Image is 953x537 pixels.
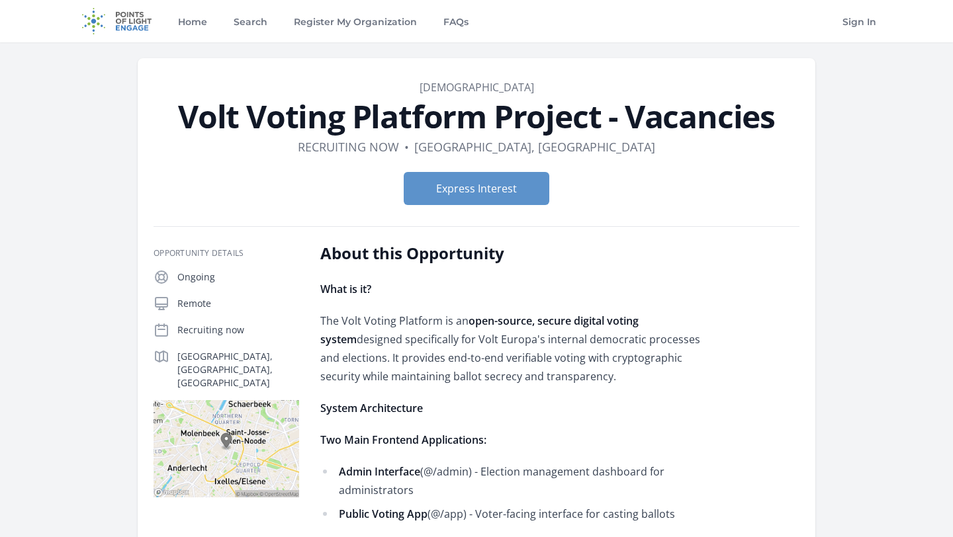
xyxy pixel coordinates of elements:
strong: Admin Interface [339,464,420,479]
strong: open-source, secure digital voting system [320,313,639,347]
p: The Volt Voting Platform is an designed specifically for Volt Europa's internal democratic proces... [320,311,707,386]
li: (@/admin) - Election management dashboard for administrators [320,462,707,499]
p: Ongoing [177,270,299,284]
p: Recruiting now [177,323,299,337]
button: Express Interest [404,172,549,205]
h3: Opportunity Details [154,248,299,259]
img: Map [154,400,299,497]
p: Remote [177,297,299,310]
h2: About this Opportunity [320,243,707,264]
strong: Two Main Frontend Applications: [320,433,486,447]
div: • [404,138,409,156]
p: [GEOGRAPHIC_DATA], [GEOGRAPHIC_DATA], [GEOGRAPHIC_DATA] [177,350,299,390]
strong: What is it? [320,282,371,296]
strong: System Architecture [320,401,423,415]
dd: Recruiting now [298,138,399,156]
a: [DEMOGRAPHIC_DATA] [420,80,534,95]
dd: [GEOGRAPHIC_DATA], [GEOGRAPHIC_DATA] [414,138,655,156]
strong: Public Voting App [339,507,428,521]
li: (@/app) - Voter-facing interface for casting ballots [320,505,707,523]
h1: Volt Voting Platform Project - Vacancies [154,101,799,132]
